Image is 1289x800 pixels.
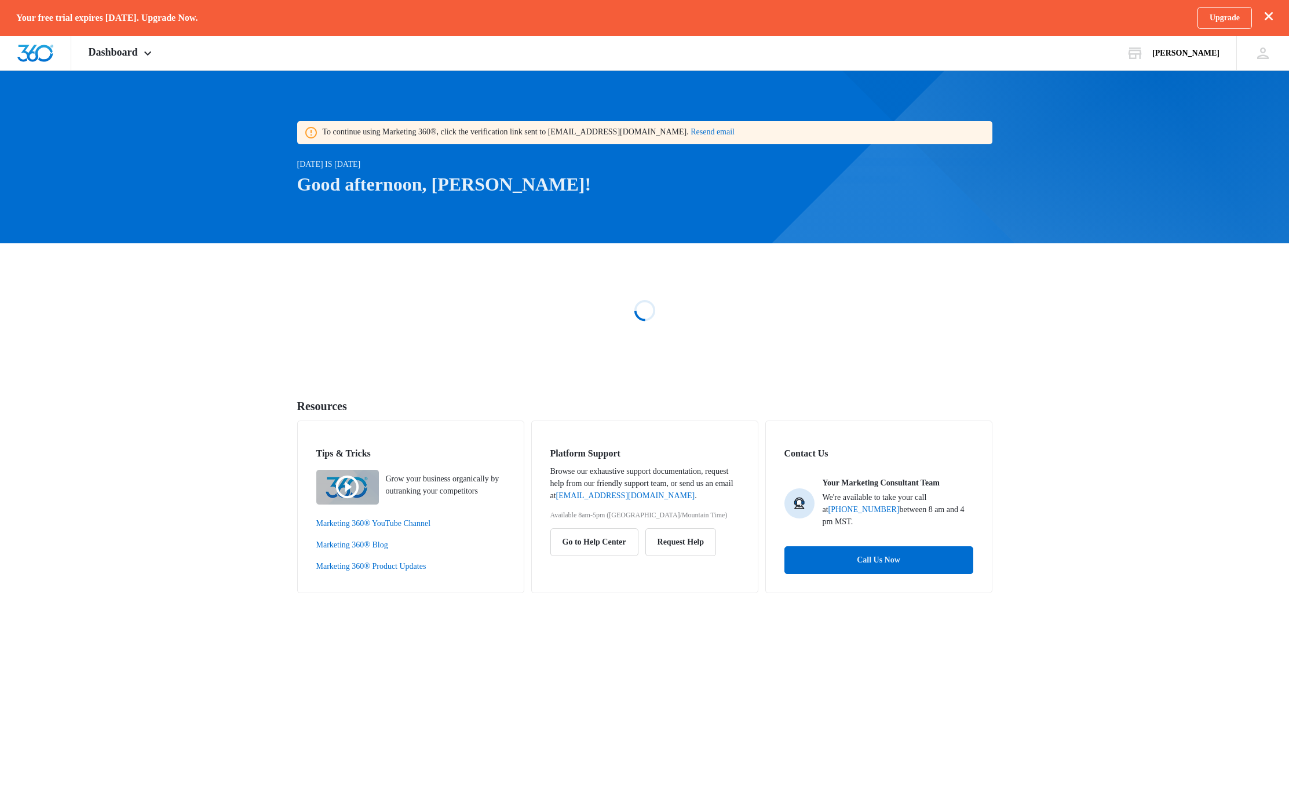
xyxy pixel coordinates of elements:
div: Dashboard [71,36,172,70]
div: account name [1152,49,1219,58]
p: We're available to take your call at between 8 am and 4 pm MST. [823,491,973,528]
img: Your Marketing Consultant Team [784,488,815,518]
a: Marketing 360® Blog [316,539,505,551]
button: Resend email [691,128,735,136]
button: Request Help [645,528,717,556]
p: Browse our exhaustive support documentation, request help from our friendly support team, or send... [550,465,739,502]
p: Your free trial expires [DATE]. Upgrade Now. [16,12,198,23]
a: Upgrade [1197,7,1252,29]
a: Call Us Now [784,546,973,574]
a: [EMAIL_ADDRESS][DOMAIN_NAME] [556,491,695,500]
h2: Tips & Tricks [316,447,505,461]
p: Grow your business organically by outranking your competitors [386,473,505,497]
button: Go to Help Center [550,528,638,556]
p: Your Marketing Consultant Team [823,477,940,489]
a: Marketing 360® Product Updates [316,560,505,572]
a: Marketing 360® YouTube Channel [316,517,505,529]
h2: Contact Us [784,447,973,461]
h2: Platform Support [550,447,739,461]
div: To continue using Marketing 360®, click the verification link sent to [EMAIL_ADDRESS][DOMAIN_NAME]. [323,126,735,138]
img: Quick Overview Video [316,470,379,505]
button: dismiss this dialog [1265,12,1273,23]
h1: Good afternoon, [PERSON_NAME]! [297,170,756,198]
p: [DATE] is [DATE] [297,158,756,170]
a: Go to Help Center [550,538,645,546]
p: Available 8am-5pm ([GEOGRAPHIC_DATA]/Mountain Time) [550,510,739,520]
a: [PHONE_NUMBER] [828,505,900,514]
a: Request Help [645,538,717,546]
h5: Resources [297,397,992,415]
span: Dashboard [89,46,138,59]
